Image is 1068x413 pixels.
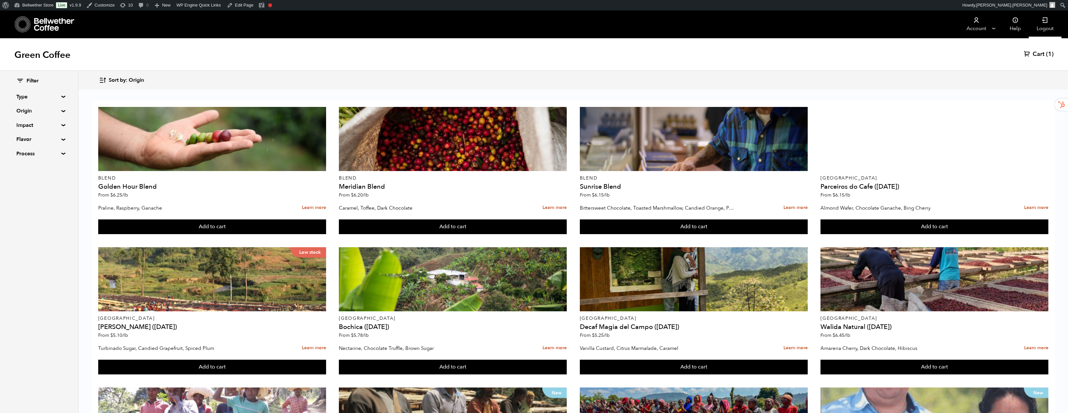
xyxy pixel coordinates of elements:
h4: Bochica ([DATE]) [339,324,567,330]
a: Learn more [1024,201,1048,215]
p: Caramel, Toffee, Dark Chocolate [339,203,494,213]
span: From [820,332,850,338]
p: Blend [580,176,808,181]
span: From [339,332,369,338]
p: Turbinado Sugar, Candied Grapefruit, Spiced Plum [98,343,253,353]
p: Low stock [290,247,326,258]
span: From [98,192,128,198]
summary: Impact [16,121,62,129]
button: Add to cart [339,360,567,375]
p: Blend [339,176,567,181]
h4: Walida Natural ([DATE]) [820,324,1048,330]
button: Add to cart [820,219,1048,234]
p: New [1024,387,1048,398]
a: Learn more [543,341,567,355]
a: Help [1002,10,1029,38]
button: Add to cart [580,360,808,375]
bdi: 5.78 [351,332,369,338]
span: /lb [122,192,128,198]
p: New [542,387,567,398]
h4: Parceiros do Cafe ([DATE]) [820,183,1048,190]
p: [GEOGRAPHIC_DATA] [580,316,808,321]
h4: [PERSON_NAME] ([DATE]) [98,324,326,330]
a: Low stock [98,247,326,311]
span: Filter [27,77,39,85]
span: $ [110,332,113,338]
span: /lb [844,192,850,198]
div: Focus keyphrase not set [268,3,272,7]
a: Learn more [783,341,808,355]
a: Logout [1029,10,1061,38]
a: Cart (1) [1024,50,1054,58]
p: Amarena Cherry, Dark Chocolate, Hibiscus [820,343,975,353]
span: /lb [844,332,850,338]
summary: Process [16,150,62,158]
p: Almond Wafer, Chocolate Ganache, Bing Cherry [820,203,975,213]
span: $ [592,332,595,338]
bdi: 6.15 [592,192,610,198]
p: Vanilla Custard, Citrus Marmalade, Caramel [580,343,735,353]
button: Add to cart [339,219,567,234]
summary: Type [16,93,62,101]
bdi: 5.25 [592,332,610,338]
bdi: 5.10 [110,332,128,338]
span: /lb [604,332,610,338]
summary: Origin [16,107,62,115]
p: Bittersweet Chocolate, Toasted Marshmallow, Candied Orange, Praline [580,203,735,213]
a: Learn more [302,201,326,215]
a: Learn more [783,201,808,215]
p: Praline, Raspberry, Ganache [98,203,253,213]
h4: Sunrise Blend [580,183,808,190]
bdi: 6.20 [351,192,369,198]
span: [PERSON_NAME].[PERSON_NAME] [976,3,1047,8]
button: Add to cart [98,360,326,375]
bdi: 6.15 [833,192,850,198]
span: /lb [363,332,369,338]
span: From [580,192,610,198]
a: Learn more [1024,341,1048,355]
bdi: 6.45 [833,332,850,338]
span: /lb [122,332,128,338]
span: $ [351,332,354,338]
p: [GEOGRAPHIC_DATA] [820,176,1048,181]
span: $ [351,192,354,198]
h1: Green Coffee [14,49,70,61]
p: [GEOGRAPHIC_DATA] [820,316,1048,321]
a: Learn more [543,201,567,215]
span: From [339,192,369,198]
summary: Flavor [16,135,62,143]
h4: Meridian Blend [339,183,567,190]
span: /lb [604,192,610,198]
a: Live [56,2,67,8]
button: Sort by: Origin [99,73,144,88]
p: [GEOGRAPHIC_DATA] [98,316,326,321]
span: $ [833,332,835,338]
button: Add to cart [98,219,326,234]
h4: Golden Hour Blend [98,183,326,190]
p: Nectarine, Chocolate Truffle, Brown Sugar [339,343,494,353]
span: /lb [363,192,369,198]
span: $ [110,192,113,198]
span: Cart [1033,50,1044,58]
span: From [820,192,850,198]
a: Learn more [302,341,326,355]
span: $ [592,192,595,198]
a: Account [956,10,996,38]
span: From [580,332,610,338]
span: From [98,332,128,338]
span: Sort by: Origin [109,77,144,84]
button: Add to cart [820,360,1048,375]
p: Blend [98,176,326,181]
span: (1) [1046,50,1054,58]
bdi: 6.25 [110,192,128,198]
span: $ [833,192,835,198]
button: Add to cart [580,219,808,234]
h4: Decaf Magia del Campo ([DATE]) [580,324,808,330]
p: [GEOGRAPHIC_DATA] [339,316,567,321]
